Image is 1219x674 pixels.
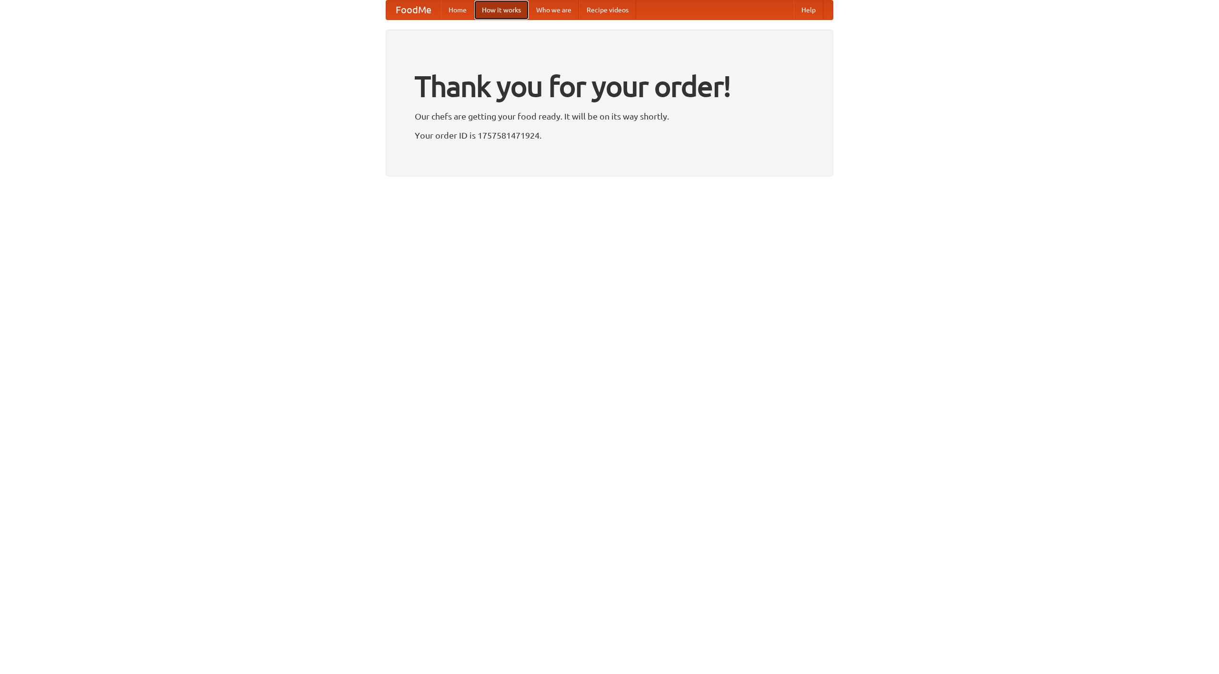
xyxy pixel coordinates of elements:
[474,0,529,20] a: How it works
[441,0,474,20] a: Home
[415,109,804,123] p: Our chefs are getting your food ready. It will be on its way shortly.
[529,0,579,20] a: Who we are
[386,0,441,20] a: FoodMe
[579,0,636,20] a: Recipe videos
[415,63,804,109] h1: Thank you for your order!
[794,0,823,20] a: Help
[415,128,804,142] p: Your order ID is 1757581471924.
